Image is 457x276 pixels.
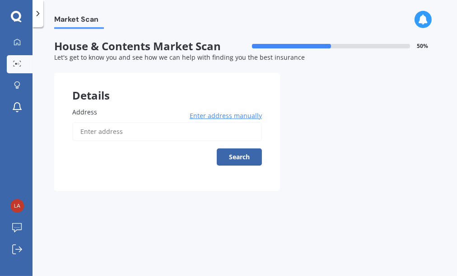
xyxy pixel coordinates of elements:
[54,15,104,27] span: Market Scan
[190,111,262,120] span: Enter address manually
[54,53,305,62] span: Let's get to know you and see how we can help with finding you the best insurance
[417,43,429,49] span: 50 %
[54,40,245,53] span: House & Contents Market Scan
[54,73,280,100] div: Details
[10,199,24,213] img: f217a34cf239803d6c8b65039933734b
[72,122,262,141] input: Enter address
[72,108,97,116] span: Address
[217,148,262,166] button: Search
